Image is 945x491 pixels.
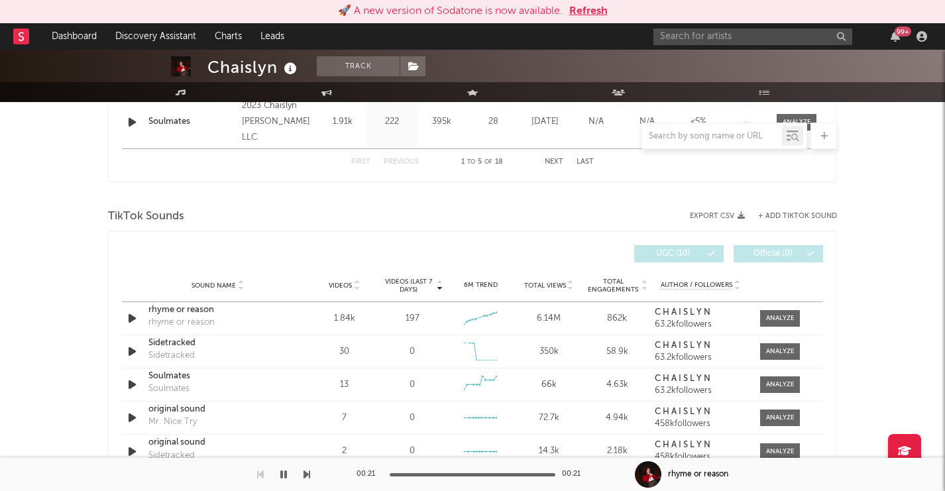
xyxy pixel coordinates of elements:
[148,436,287,449] a: original sound
[410,445,415,458] div: 0
[420,115,463,129] div: 395k
[382,278,435,294] span: Videos (last 7 days)
[148,115,235,129] a: Soulmates
[518,445,580,458] div: 14.3k
[148,337,287,350] a: Sidetracked
[742,250,803,258] span: Official ( 0 )
[406,312,419,325] div: 197
[313,378,375,392] div: 13
[410,345,415,358] div: 0
[562,466,588,482] div: 00:21
[574,115,618,129] div: N/A
[655,374,747,384] a: C H A I S L Y N
[192,282,236,290] span: Sound Name
[148,303,287,317] a: rhyme or reason
[655,374,710,383] strong: C H A I S L Y N
[338,3,563,19] div: 🚀 A new version of Sodatone is now available.
[313,345,375,358] div: 30
[148,415,197,429] div: Mr. Nice Try
[655,408,747,417] a: C H A I S L Y N
[569,3,608,19] button: Refresh
[384,158,419,166] button: Previous
[467,159,475,165] span: to
[410,378,415,392] div: 0
[329,282,352,290] span: Videos
[655,441,710,449] strong: C H A I S L Y N
[108,209,184,225] span: TikTok Sounds
[577,158,594,166] button: Last
[313,411,375,425] div: 7
[586,312,648,325] div: 862k
[655,453,747,462] div: 458k followers
[148,370,287,383] a: Soulmates
[586,345,648,358] div: 58.9k
[586,278,640,294] span: Total Engagements
[484,159,492,165] span: of
[106,23,205,50] a: Discovery Assistant
[518,312,580,325] div: 6.14M
[655,408,710,416] strong: C H A I S L Y N
[205,23,251,50] a: Charts
[370,115,414,129] div: 222
[357,466,383,482] div: 00:21
[148,316,215,329] div: rhyme or reason
[518,411,580,425] div: 72.7k
[207,56,300,78] div: Chaislyn
[148,449,195,463] div: Sidetracked
[643,250,704,258] span: UGC ( 10 )
[655,341,747,351] a: C H A I S L Y N
[625,115,669,129] div: N/A
[148,403,287,416] a: original sound
[655,419,747,429] div: 458k followers
[42,23,106,50] a: Dashboard
[653,28,852,45] input: Search for artists
[518,378,580,392] div: 66k
[758,213,837,220] button: + Add TikTok Sound
[642,131,782,142] input: Search by song name or URL
[655,320,747,329] div: 63.2k followers
[545,158,563,166] button: Next
[313,445,375,458] div: 2
[351,158,370,166] button: First
[410,411,415,425] div: 0
[524,282,566,290] span: Total Views
[891,31,900,42] button: 99+
[317,56,400,76] button: Track
[655,441,747,450] a: C H A I S L Y N
[148,349,195,362] div: Sidetracked
[634,245,724,262] button: UGC(10)
[251,23,294,50] a: Leads
[690,212,745,220] button: Export CSV
[655,353,747,362] div: 63.2k followers
[321,115,364,129] div: 1.91k
[518,345,580,358] div: 350k
[895,27,911,36] div: 99 +
[450,280,512,290] div: 6M Trend
[148,382,190,396] div: Soulmates
[655,341,710,350] strong: C H A I S L Y N
[523,115,567,129] div: [DATE]
[586,411,648,425] div: 4.94k
[586,445,648,458] div: 2.18k
[655,386,747,396] div: 63.2k followers
[655,308,747,317] a: C H A I S L Y N
[586,378,648,392] div: 4.63k
[313,312,375,325] div: 1.84k
[745,213,837,220] button: + Add TikTok Sound
[661,281,732,290] span: Author / Followers
[676,115,720,129] div: <5%
[668,468,728,480] div: rhyme or reason
[655,308,710,317] strong: C H A I S L Y N
[445,154,518,170] div: 1 5 18
[734,245,823,262] button: Official(0)
[242,98,314,146] div: 2023 Chaislyn [PERSON_NAME] LLC
[470,115,516,129] div: 28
